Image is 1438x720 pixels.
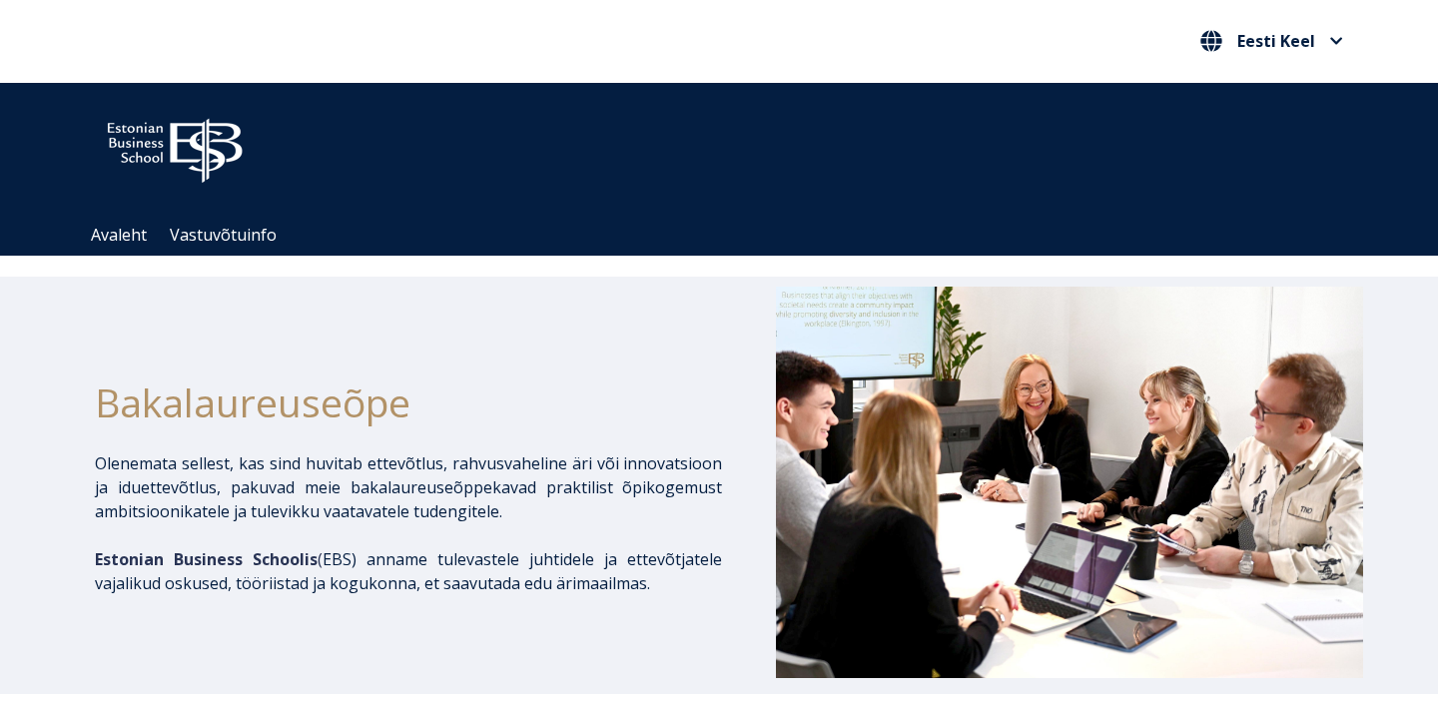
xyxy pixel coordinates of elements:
[1195,25,1348,57] button: Eesti Keel
[1237,33,1315,49] span: Eesti Keel
[95,372,722,431] h1: Bakalaureuseõpe
[90,103,260,189] img: ebs_logo2016_white
[170,224,277,246] a: Vastuvõtuinfo
[776,287,1363,678] img: Bakalaureusetudengid
[95,548,318,570] span: Estonian Business Schoolis
[95,451,722,523] p: Olenemata sellest, kas sind huvitab ettevõtlus, rahvusvaheline äri või innovatsioon ja iduettevõt...
[1195,25,1348,58] nav: Vali oma keel
[95,548,323,570] span: (
[80,215,1378,256] div: Navigation Menu
[95,547,722,595] p: EBS) anname tulevastele juhtidele ja ettevõtjatele vajalikud oskused, tööriistad ja kogukonna, et...
[91,224,147,246] a: Avaleht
